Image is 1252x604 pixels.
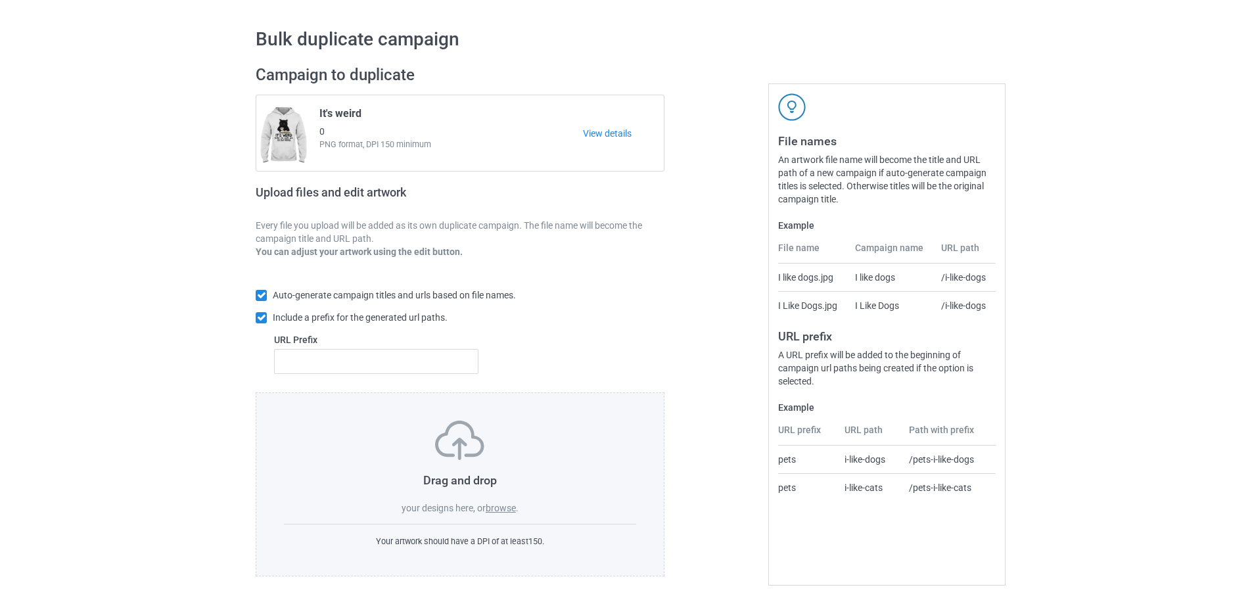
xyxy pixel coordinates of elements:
[902,446,996,473] td: /pets-i-like-dogs
[516,503,519,513] span: .
[583,127,664,140] a: View details
[778,446,837,473] td: pets
[778,348,996,388] div: A URL prefix will be added to the beginning of campaign url paths being created if the option is ...
[837,473,902,501] td: i-like-cats
[837,423,902,446] th: URL path
[778,133,996,149] h3: File names
[778,264,847,291] td: I like dogs.jpg
[902,473,996,501] td: /pets-i-like-cats
[435,421,484,460] img: svg+xml;base64,PD94bWwgdmVyc2lvbj0iMS4wIiBlbmNvZGluZz0iVVRGLTgiPz4KPHN2ZyB3aWR0aD0iNzVweCIgaGVpZ2...
[319,138,583,151] span: PNG format, DPI 150 minimum
[778,219,996,232] label: Example
[319,107,361,125] span: It's weird
[934,291,996,319] td: /i-like-dogs
[274,333,478,346] label: URL Prefix
[402,503,486,513] span: your designs here, or
[376,536,544,546] span: Your artwork should have a DPI of at least 150 .
[778,329,996,344] h3: URL prefix
[273,290,516,300] span: Auto-generate campaign titles and urls based on file names.
[256,219,664,245] p: Every file you upload will be added as its own duplicate campaign. The file name will become the ...
[778,153,996,206] div: An artwork file name will become the title and URL path of a new campaign if auto-generate campai...
[837,446,902,473] td: i-like-dogs
[778,93,806,121] img: svg+xml;base64,PD94bWwgdmVyc2lvbj0iMS4wIiBlbmNvZGluZz0iVVRGLTgiPz4KPHN2ZyB3aWR0aD0iNDJweCIgaGVpZ2...
[256,246,463,257] b: You can adjust your artwork using the edit button.
[486,503,516,513] label: browse
[848,241,935,264] th: Campaign name
[273,312,448,323] span: Include a prefix for the generated url paths.
[256,28,996,51] h1: Bulk duplicate campaign
[310,103,583,164] div: 0
[934,264,996,291] td: /i-like-dogs
[902,423,996,446] th: Path with prefix
[256,185,501,210] h2: Upload files and edit artwork
[778,423,837,446] th: URL prefix
[848,264,935,291] td: I like dogs
[778,241,847,264] th: File name
[934,241,996,264] th: URL path
[778,291,847,319] td: I Like Dogs.jpg
[256,65,664,85] h2: Campaign to duplicate
[778,401,996,414] label: Example
[778,473,837,501] td: pets
[848,291,935,319] td: I Like Dogs
[284,473,636,488] h3: Drag and drop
